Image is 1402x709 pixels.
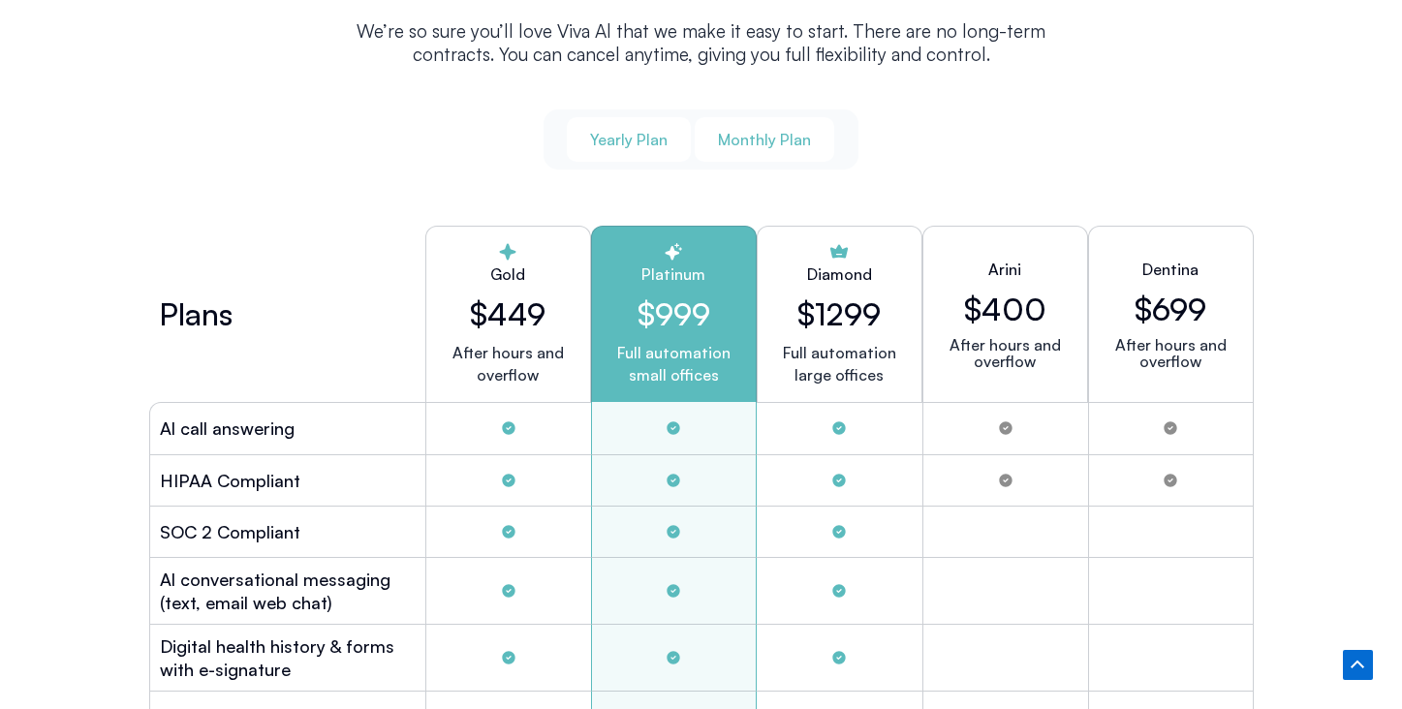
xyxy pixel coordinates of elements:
h2: Gold [442,262,575,286]
h2: Al call answering [160,416,295,440]
span: Yearly Plan [590,129,668,150]
p: Full automation large offices [783,342,896,386]
p: Full automation small offices [608,342,740,386]
h2: Dentina [1142,258,1199,281]
h2: HIPAA Compliant [160,469,300,492]
h2: $1299 [797,295,881,332]
h2: Digital health history & forms with e-signature [160,634,416,681]
p: After hours and overflow [1105,337,1237,370]
h2: Plans [159,302,233,325]
h2: $449 [442,295,575,332]
h2: Al conversational messaging (text, email web chat) [160,568,416,614]
h2: $699 [1135,291,1206,327]
span: Monthly Plan [718,129,811,150]
h2: Platinum [608,262,740,286]
p: After hours and overflow [442,342,575,386]
h2: SOC 2 Compliant [160,520,300,543]
h2: Arini [988,258,1021,281]
h2: Diamond [807,262,872,286]
p: We’re so sure you’ll love Viva Al that we make it easy to start. There are no long-term contracts... [333,19,1070,66]
p: After hours and overflow [939,337,1072,370]
h2: $400 [964,291,1046,327]
h2: $999 [608,295,740,332]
